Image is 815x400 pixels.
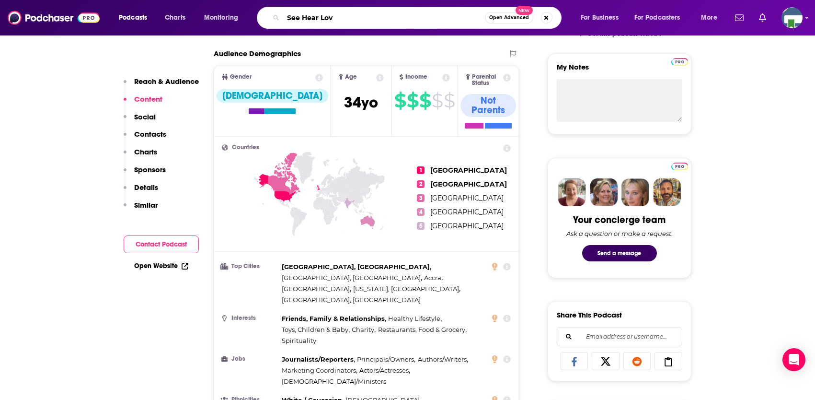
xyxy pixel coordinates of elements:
[357,355,414,363] span: Principals/Owners
[573,214,666,226] div: Your concierge team
[359,366,409,374] span: Actors/Actresses
[755,10,770,26] a: Show notifications dropdown
[266,7,571,29] div: Search podcasts, credits, & more...
[781,7,803,28] button: Show profile menu
[557,62,682,79] label: My Notes
[634,11,680,24] span: For Podcasters
[134,147,157,156] p: Charts
[282,355,354,363] span: Journalists/Reporters
[282,324,350,335] span: ,
[344,93,378,112] span: 34 yo
[165,11,185,24] span: Charts
[124,165,166,183] button: Sponsors
[418,354,468,365] span: ,
[134,94,162,104] p: Content
[222,263,278,270] h3: Top Cities
[781,7,803,28] img: User Profile
[124,77,199,94] button: Reach & Audience
[654,352,682,370] a: Copy Link
[557,327,682,346] div: Search followers
[232,144,259,151] span: Countries
[489,15,529,20] span: Open Advanced
[282,313,386,324] span: ,
[124,147,157,165] button: Charts
[581,11,619,24] span: For Business
[419,93,431,108] span: $
[353,285,459,293] span: [US_STATE], [GEOGRAPHIC_DATA]
[671,163,688,170] img: Podchaser Pro
[388,315,440,322] span: Healthy Lifestyle
[417,194,425,202] span: 3
[8,9,100,27] img: Podchaser - Follow, Share and Rate Podcasts
[282,296,421,304] span: [GEOGRAPHIC_DATA], [GEOGRAPHIC_DATA]
[124,129,166,147] button: Contacts
[557,310,622,319] h3: Share This Podcast
[359,365,410,376] span: ,
[485,12,533,24] button: Open AdvancedNew
[430,222,504,230] span: [GEOGRAPHIC_DATA]
[590,178,618,206] img: Barbara Profile
[134,165,166,174] p: Sponsors
[282,337,316,344] span: Spirituality
[418,355,467,363] span: Authors/Writers
[282,274,421,282] span: [GEOGRAPHIC_DATA], [GEOGRAPHIC_DATA]
[472,74,502,86] span: Parental Status
[124,112,156,130] button: Social
[345,74,357,80] span: Age
[671,58,688,66] img: Podchaser Pro
[701,11,717,24] span: More
[781,7,803,28] span: Logged in as KCMedia
[558,178,586,206] img: Sydney Profile
[653,178,681,206] img: Jon Profile
[222,315,278,321] h3: Interests
[352,324,376,335] span: ,
[516,6,533,15] span: New
[388,313,442,324] span: ,
[282,263,430,271] span: [GEOGRAPHIC_DATA], [GEOGRAPHIC_DATA]
[282,261,431,272] span: ,
[124,94,162,112] button: Content
[282,354,355,365] span: ,
[197,10,251,25] button: open menu
[282,366,356,374] span: Marketing Coordinators
[217,89,328,103] div: [DEMOGRAPHIC_DATA]
[222,356,278,362] h3: Jobs
[283,10,485,25] input: Search podcasts, credits, & more...
[592,352,620,370] a: Share on X/Twitter
[214,49,301,58] h2: Audience Demographics
[378,326,465,333] span: Restaurants, Food & Grocery
[119,11,147,24] span: Podcasts
[124,183,158,200] button: Details
[417,166,425,174] span: 1
[282,365,357,376] span: ,
[460,94,517,117] div: Not Parents
[574,10,631,25] button: open menu
[282,272,422,283] span: ,
[282,377,386,385] span: [DEMOGRAPHIC_DATA]/Ministers
[394,93,406,108] span: $
[671,161,688,170] a: Pro website
[159,10,191,25] a: Charts
[623,352,651,370] a: Share on Reddit
[378,324,467,335] span: ,
[430,194,504,202] span: [GEOGRAPHIC_DATA]
[282,285,350,293] span: [GEOGRAPHIC_DATA]
[417,180,425,188] span: 2
[561,352,588,370] a: Share on Facebook
[430,180,507,188] span: [GEOGRAPHIC_DATA]
[430,166,507,175] span: [GEOGRAPHIC_DATA]
[134,77,199,86] p: Reach & Audience
[430,208,504,216] span: [GEOGRAPHIC_DATA]
[134,200,158,210] p: Similar
[405,74,427,80] span: Income
[417,208,425,216] span: 4
[566,230,673,237] div: Ask a question or make a request.
[282,283,351,294] span: ,
[782,348,805,371] div: Open Intercom Messenger
[124,200,158,218] button: Similar
[230,74,252,80] span: Gender
[134,112,156,121] p: Social
[134,262,188,270] a: Open Website
[694,10,729,25] button: open menu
